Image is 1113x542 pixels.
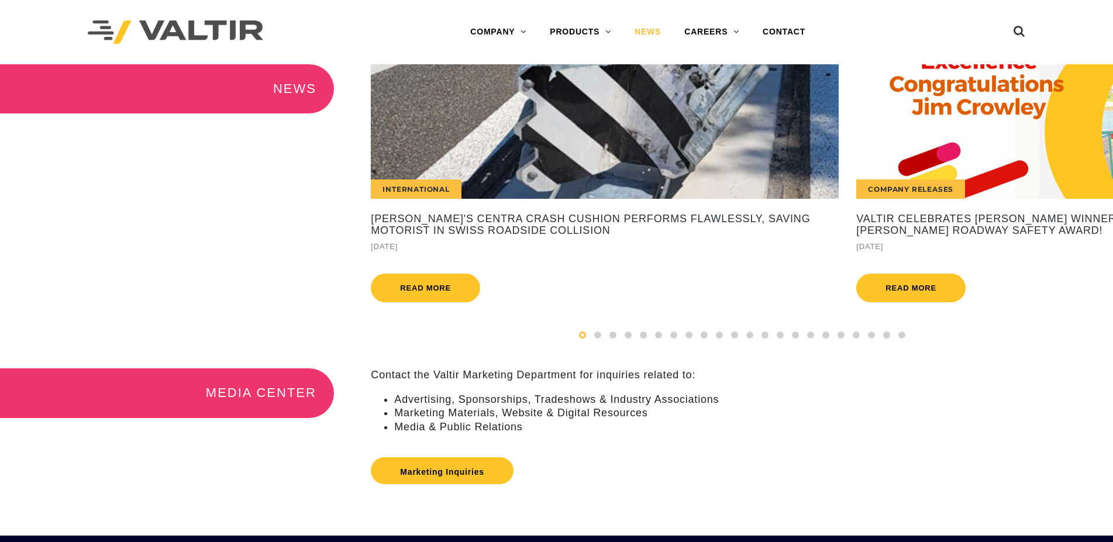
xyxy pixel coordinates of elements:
a: Read more [371,274,480,302]
a: CONTACT [751,20,817,44]
a: International [371,64,839,199]
li: Media & Public Relations [394,420,1113,434]
a: [PERSON_NAME]'s CENTRA Crash Cushion Performs Flawlessly, Saving Motorist in Swiss Roadside Colli... [371,213,839,237]
a: COMPANY [459,20,538,44]
img: Valtir [88,20,263,44]
div: [DATE] [371,240,839,253]
div: Company Releases [856,179,965,199]
li: Advertising, Sponsorships, Tradeshows & Industry Associations [394,393,1113,406]
a: Marketing Inquiries [371,457,514,484]
p: Contact the Valtir Marketing Department for inquiries related to: [371,368,1113,382]
li: Marketing Materials, Website & Digital Resources [394,406,1113,420]
a: NEWS [623,20,673,44]
a: Read more [856,274,966,302]
div: International [371,179,461,199]
a: CAREERS [673,20,751,44]
a: PRODUCTS [538,20,623,44]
